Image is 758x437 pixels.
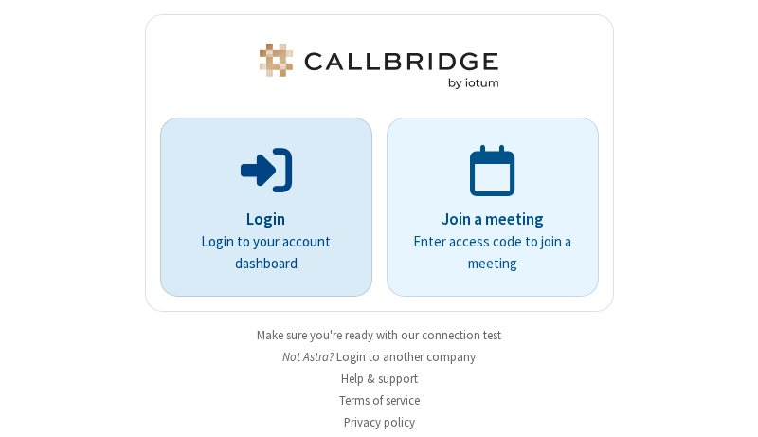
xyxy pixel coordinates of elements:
button: Login to another company [336,348,476,366]
button: LoginLogin to your account dashboard [160,118,372,297]
a: Privacy policy [344,414,415,430]
p: Login to your account dashboard [187,231,346,274]
a: Join a meetingEnter access code to join a meeting [387,118,599,297]
li: Not Astra? [145,348,614,366]
p: Login [187,208,346,232]
a: Help & support [341,371,418,387]
a: Terms of service [339,392,420,409]
a: Make sure you're ready with our connection test [257,327,501,343]
p: Join a meeting [413,208,572,232]
img: Astra [256,44,502,89]
p: Enter access code to join a meeting [413,231,572,274]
